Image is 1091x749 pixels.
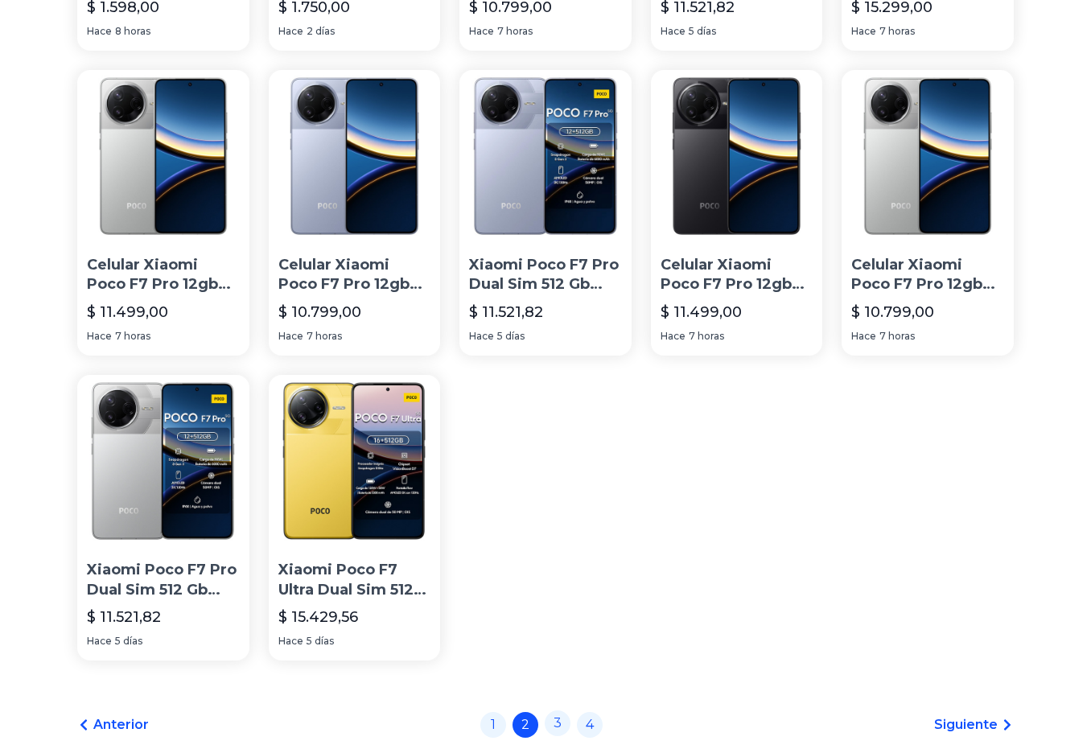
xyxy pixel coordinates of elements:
img: Xiaomi Poco F7 Ultra Dual Sim 512 Gb Amarillo 16 Gb Ram [269,375,441,547]
span: Hace [851,25,876,38]
p: $ 10.799,00 [851,301,934,323]
span: Hace [851,330,876,343]
span: 5 días [115,635,142,648]
p: $ 11.521,82 [469,301,543,323]
a: 1 [480,712,506,738]
span: 7 horas [689,330,724,343]
span: Hace [278,330,303,343]
a: Celular Xiaomi Poco F7 Pro 12gb Ram 512gb Rom BlackCelular Xiaomi Poco F7 Pro 12gb Ram 512gb Rom ... [651,70,823,356]
a: Xiaomi Poco F7 Pro Dual Sim 512 Gb Plata 12 Gb RamXiaomi Poco F7 Pro Dual Sim 512 Gb Plata 12 Gb ... [77,375,249,661]
img: Celular Xiaomi Poco F7 Pro 12gb Ram 256gb Rom Blue [269,70,441,242]
img: Xiaomi Poco F7 Pro Dual Sim 512 Gb Plata 12 Gb Ram [77,375,249,547]
a: Celular Xiaomi Poco F7 Pro 12gb Ram 512gb Rom SilverCelular Xiaomi Poco F7 Pro 12gb Ram 512gb Rom... [77,70,249,356]
span: 5 días [497,330,525,343]
a: Celular Xiaomi Poco F7 Pro 12gb Ram 256gb Rom SilverCelular Xiaomi Poco F7 Pro 12gb Ram 256gb Rom... [842,70,1014,356]
span: 2 días [307,25,335,38]
span: 7 horas [879,330,915,343]
span: 7 horas [497,25,533,38]
span: 5 días [307,635,334,648]
p: $ 15.429,56 [278,606,358,628]
span: Hace [87,25,112,38]
span: Hace [661,25,685,38]
a: 4 [577,712,603,738]
span: 7 horas [115,330,150,343]
a: Xiaomi Poco F7 Pro Dual Sim 512 Gb Azul 12 Gb RamXiaomi Poco F7 Pro Dual Sim 512 Gb Azul 12 Gb Ra... [459,70,632,356]
p: Xiaomi Poco F7 Ultra Dual Sim 512 Gb Amarillo 16 Gb Ram [278,560,431,600]
a: Xiaomi Poco F7 Ultra Dual Sim 512 Gb Amarillo 16 Gb RamXiaomi Poco F7 Ultra Dual Sim 512 Gb Amari... [269,375,441,661]
span: 7 horas [307,330,342,343]
p: $ 11.499,00 [661,301,742,323]
p: $ 11.521,82 [87,606,161,628]
span: Hace [87,635,112,648]
p: Celular Xiaomi Poco F7 Pro 12gb Ram 512gb Rom Black [661,255,813,295]
p: Celular Xiaomi Poco F7 Pro 12gb Ram 256gb Rom Silver [851,255,1004,295]
a: Anterior [77,715,149,735]
img: Celular Xiaomi Poco F7 Pro 12gb Ram 512gb Rom Silver [77,70,249,242]
a: Siguiente [934,715,1014,735]
p: $ 10.799,00 [278,301,361,323]
a: 3 [545,710,570,736]
p: Celular Xiaomi Poco F7 Pro 12gb Ram 256gb Rom Blue [278,255,431,295]
span: Hace [469,330,494,343]
span: 7 horas [879,25,915,38]
span: Hace [278,25,303,38]
span: Anterior [93,715,149,735]
p: Celular Xiaomi Poco F7 Pro 12gb Ram 512gb Rom Silver [87,255,240,295]
img: Celular Xiaomi Poco F7 Pro 12gb Ram 256gb Rom Silver [842,70,1014,242]
span: Hace [278,635,303,648]
span: Hace [87,330,112,343]
span: Hace [661,330,685,343]
span: Siguiente [934,715,998,735]
img: Celular Xiaomi Poco F7 Pro 12gb Ram 512gb Rom Black [651,70,823,242]
span: Hace [469,25,494,38]
span: 8 horas [115,25,150,38]
p: $ 11.499,00 [87,301,168,323]
img: Xiaomi Poco F7 Pro Dual Sim 512 Gb Azul 12 Gb Ram [459,70,632,242]
a: Celular Xiaomi Poco F7 Pro 12gb Ram 256gb Rom BlueCelular Xiaomi Poco F7 Pro 12gb Ram 256gb Rom B... [269,70,441,356]
span: 5 días [689,25,716,38]
p: Xiaomi Poco F7 Pro Dual Sim 512 Gb Plata 12 Gb Ram [87,560,240,600]
p: Xiaomi Poco F7 Pro Dual Sim 512 Gb Azul 12 Gb Ram [469,255,622,295]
